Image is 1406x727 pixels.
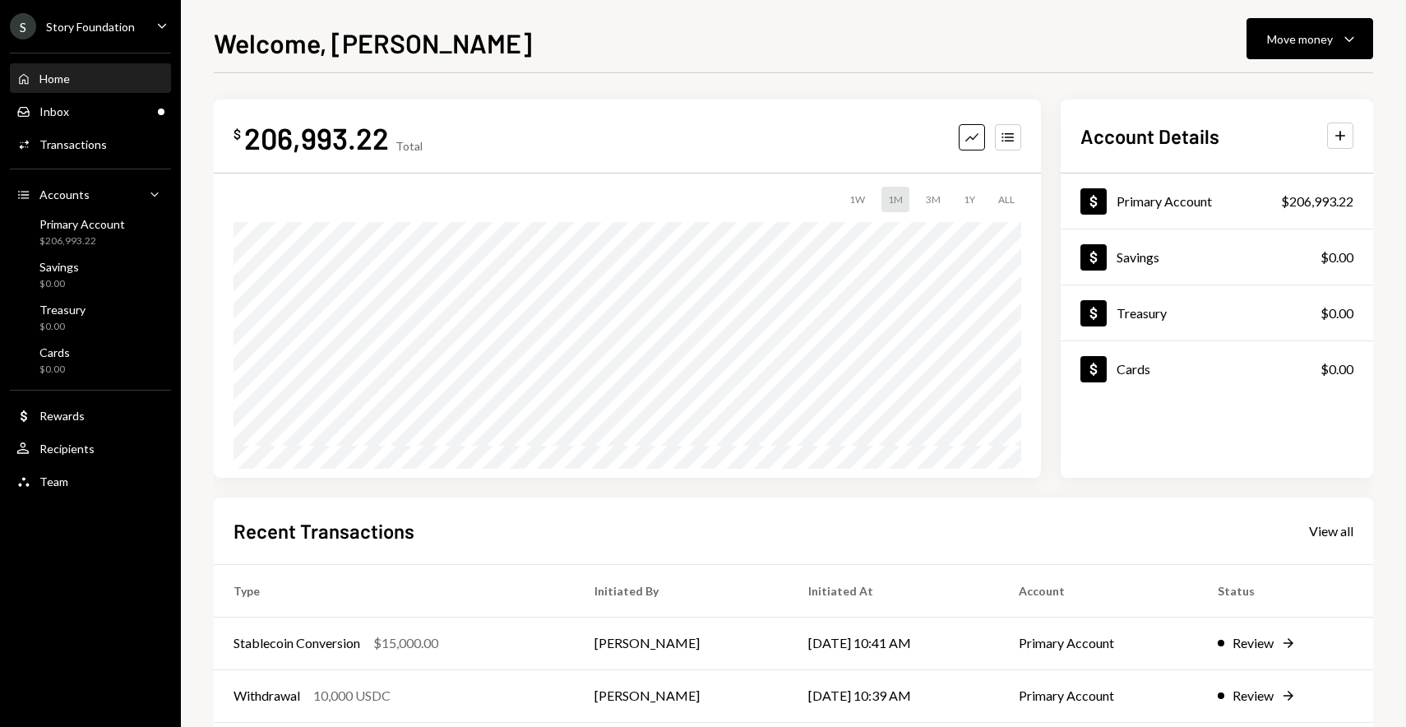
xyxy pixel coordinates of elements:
[10,298,171,337] a: Treasury$0.00
[999,564,1198,617] th: Account
[999,669,1198,722] td: Primary Account
[234,633,360,653] div: Stablecoin Conversion
[46,20,135,34] div: Story Foundation
[214,26,532,59] h1: Welcome, [PERSON_NAME]
[1320,248,1353,267] div: $0.00
[39,475,68,489] div: Team
[1267,30,1333,48] div: Move money
[10,13,36,39] div: S
[957,187,982,212] div: 1Y
[1117,305,1167,321] div: Treasury
[1233,633,1274,653] div: Review
[881,187,909,212] div: 1M
[1061,229,1373,285] a: Savings$0.00
[39,363,70,377] div: $0.00
[575,669,789,722] td: [PERSON_NAME]
[10,212,171,252] a: Primary Account$206,993.22
[234,517,414,544] h2: Recent Transactions
[39,234,125,248] div: $206,993.22
[10,466,171,496] a: Team
[1080,123,1219,150] h2: Account Details
[214,564,575,617] th: Type
[39,188,90,201] div: Accounts
[999,617,1198,669] td: Primary Account
[10,401,171,430] a: Rewards
[1061,174,1373,229] a: Primary Account$206,993.22
[1117,361,1150,377] div: Cards
[919,187,947,212] div: 3M
[1309,523,1353,539] div: View all
[575,617,789,669] td: [PERSON_NAME]
[39,260,79,274] div: Savings
[1061,285,1373,340] a: Treasury$0.00
[10,340,171,380] a: Cards$0.00
[1233,686,1274,706] div: Review
[234,686,300,706] div: Withdrawal
[39,345,70,359] div: Cards
[395,139,423,153] div: Total
[789,669,999,722] td: [DATE] 10:39 AM
[789,564,999,617] th: Initiated At
[234,126,241,142] div: $
[10,255,171,294] a: Savings$0.00
[1309,521,1353,539] a: View all
[1320,359,1353,379] div: $0.00
[39,442,95,456] div: Recipients
[10,129,171,159] a: Transactions
[1198,564,1373,617] th: Status
[39,303,86,317] div: Treasury
[244,119,389,156] div: 206,993.22
[373,633,438,653] div: $15,000.00
[10,96,171,126] a: Inbox
[1117,193,1212,209] div: Primary Account
[575,564,789,617] th: Initiated By
[313,686,391,706] div: 10,000 USDC
[1320,303,1353,323] div: $0.00
[789,617,999,669] td: [DATE] 10:41 AM
[1061,341,1373,396] a: Cards$0.00
[10,179,171,209] a: Accounts
[1117,249,1159,265] div: Savings
[39,137,107,151] div: Transactions
[39,72,70,86] div: Home
[39,277,79,291] div: $0.00
[39,320,86,334] div: $0.00
[39,104,69,118] div: Inbox
[992,187,1021,212] div: ALL
[1246,18,1373,59] button: Move money
[10,63,171,93] a: Home
[39,217,125,231] div: Primary Account
[843,187,872,212] div: 1W
[1281,192,1353,211] div: $206,993.22
[10,433,171,463] a: Recipients
[39,409,85,423] div: Rewards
